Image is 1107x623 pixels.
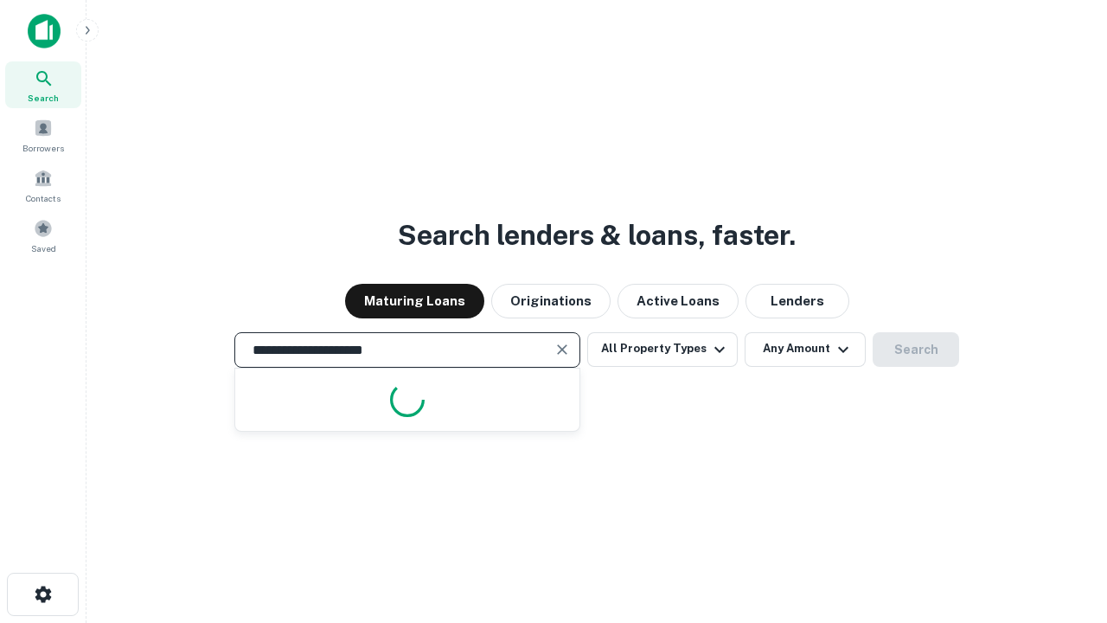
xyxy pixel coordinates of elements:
[398,215,796,256] h3: Search lenders & loans, faster.
[31,241,56,255] span: Saved
[5,162,81,209] a: Contacts
[28,14,61,48] img: capitalize-icon.png
[745,284,849,318] button: Lenders
[5,112,81,158] a: Borrowers
[26,191,61,205] span: Contacts
[550,337,574,362] button: Clear
[587,332,738,367] button: All Property Types
[22,141,64,155] span: Borrowers
[745,332,866,367] button: Any Amount
[5,61,81,108] a: Search
[491,284,611,318] button: Originations
[28,91,59,105] span: Search
[345,284,484,318] button: Maturing Loans
[617,284,739,318] button: Active Loans
[5,212,81,259] a: Saved
[1021,485,1107,568] iframe: Chat Widget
